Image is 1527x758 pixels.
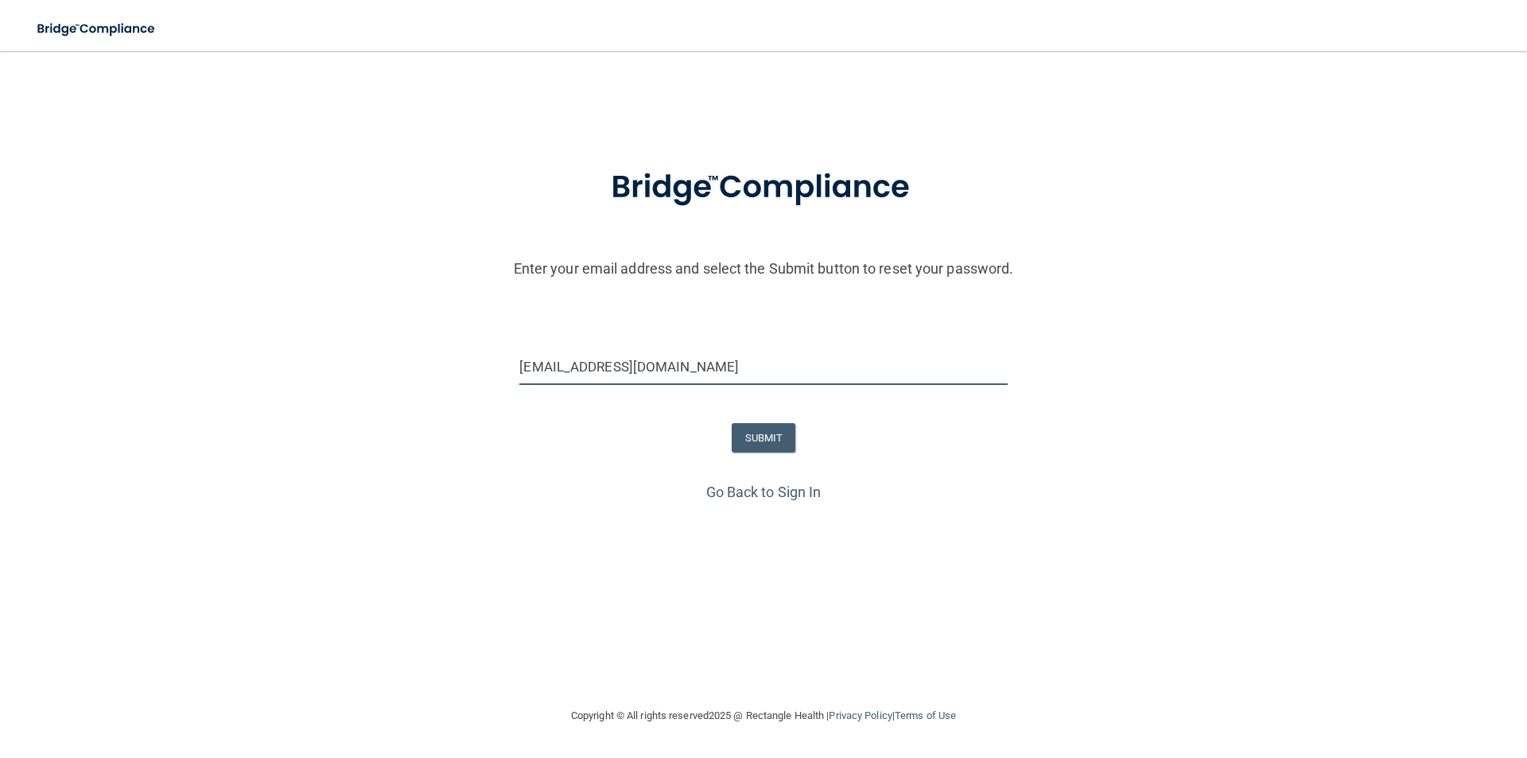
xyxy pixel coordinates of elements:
[519,349,1007,385] input: Email
[732,423,796,453] button: SUBMIT
[829,709,892,721] a: Privacy Policy
[473,690,1054,741] div: Copyright © All rights reserved 2025 @ Rectangle Health | |
[24,13,170,45] img: bridge_compliance_login_screen.278c3ca4.svg
[895,709,956,721] a: Terms of Use
[706,484,822,500] a: Go Back to Sign In
[578,146,949,229] img: bridge_compliance_login_screen.278c3ca4.svg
